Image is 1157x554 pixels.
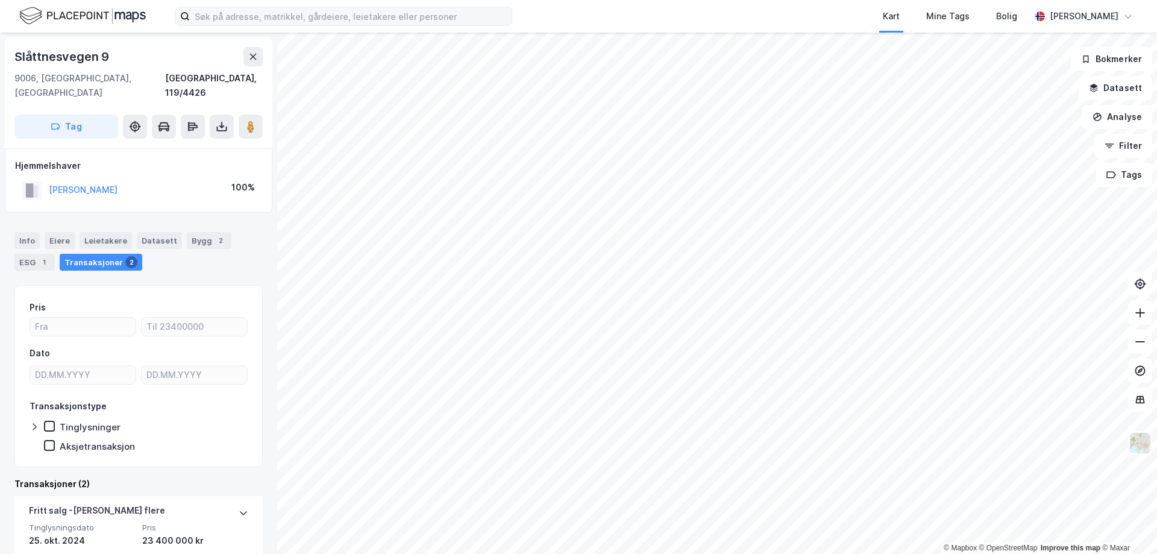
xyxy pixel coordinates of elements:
div: Datasett [137,232,182,249]
button: Bokmerker [1071,47,1152,71]
button: Tag [14,115,118,139]
div: Dato [30,346,50,360]
button: Analyse [1082,105,1152,129]
div: Mine Tags [926,9,970,24]
div: Pris [30,300,46,315]
button: Datasett [1079,76,1152,100]
button: Filter [1094,134,1152,158]
div: [GEOGRAPHIC_DATA], 119/4426 [165,71,263,100]
div: Info [14,232,40,249]
div: Tinglysninger [60,421,121,433]
iframe: Chat Widget [1097,496,1157,554]
span: Pris [142,523,248,533]
img: Z [1129,432,1152,455]
input: DD.MM.YYYY [30,366,136,384]
a: OpenStreetMap [979,544,1038,552]
div: Transaksjoner (2) [14,477,263,491]
div: 1 [38,256,50,268]
div: Slåttnesvegen 9 [14,47,111,66]
div: Bolig [996,9,1017,24]
div: Eiere [45,232,75,249]
div: Aksjetransaksjon [60,441,135,452]
input: Til 23400000 [142,318,247,336]
input: Fra [30,318,136,336]
div: Hjemmelshaver [15,159,262,173]
div: Kontrollprogram for chat [1097,496,1157,554]
div: Bygg [187,232,231,249]
div: Fritt salg - [PERSON_NAME] flere [29,503,165,523]
input: DD.MM.YYYY [142,366,247,384]
a: Mapbox [944,544,977,552]
div: ESG [14,254,55,271]
div: [PERSON_NAME] [1050,9,1118,24]
span: Tinglysningsdato [29,523,135,533]
div: Kart [883,9,900,24]
div: 2 [215,235,227,247]
div: Transaksjonstype [30,399,107,414]
input: Søk på adresse, matrikkel, gårdeiere, leietakere eller personer [190,7,512,25]
div: 23 400 000 kr [142,534,248,548]
img: logo.f888ab2527a4732fd821a326f86c7f29.svg [19,5,146,27]
div: 9006, [GEOGRAPHIC_DATA], [GEOGRAPHIC_DATA] [14,71,165,100]
div: Transaksjoner [60,254,142,271]
div: 25. okt. 2024 [29,534,135,548]
a: Improve this map [1041,544,1100,552]
div: Leietakere [80,232,132,249]
div: 2 [125,256,137,268]
button: Tags [1096,163,1152,187]
div: 100% [231,180,255,195]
